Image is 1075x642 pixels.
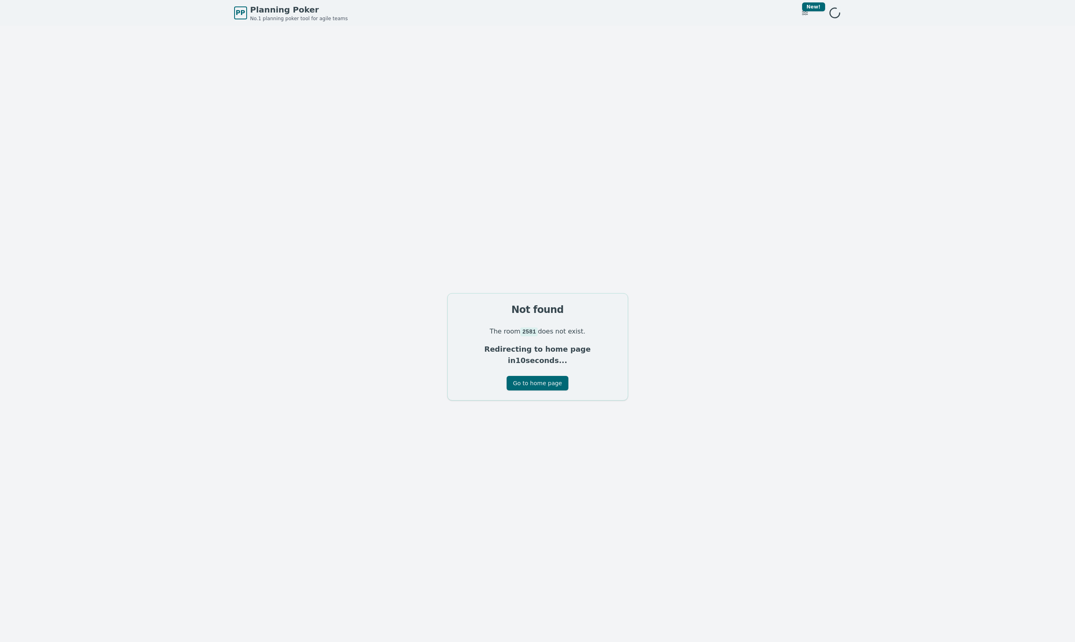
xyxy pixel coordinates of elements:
span: No.1 planning poker tool for agile teams [250,15,348,22]
span: PP [236,8,245,18]
button: Go to home page [507,376,568,390]
code: 2581 [520,327,538,336]
a: PPPlanning PokerNo.1 planning poker tool for agile teams [234,4,348,22]
p: Redirecting to home page in 10 seconds... [457,344,618,366]
div: Not found [457,303,618,316]
button: New! [798,6,812,20]
p: The room does not exist. [457,326,618,337]
div: New! [802,2,825,11]
span: Planning Poker [250,4,348,15]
